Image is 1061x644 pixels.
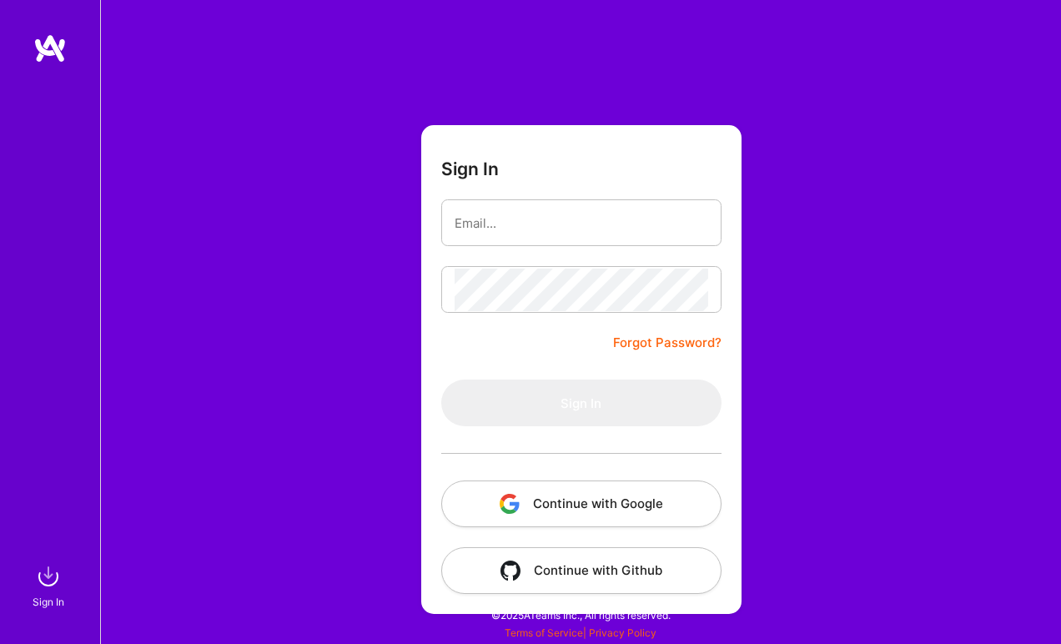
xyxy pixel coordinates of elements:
a: Forgot Password? [613,333,722,353]
img: icon [500,561,520,581]
button: Continue with Github [441,547,722,594]
a: Terms of Service [505,626,583,639]
button: Sign In [441,380,722,426]
img: sign in [32,560,65,593]
input: Email... [455,202,708,244]
a: sign inSign In [35,560,65,611]
a: Privacy Policy [589,626,656,639]
img: icon [500,494,520,514]
h3: Sign In [441,158,499,179]
span: | [505,626,656,639]
div: Sign In [33,593,64,611]
button: Continue with Google [441,480,722,527]
img: logo [33,33,67,63]
div: © 2025 ATeams Inc., All rights reserved. [100,594,1061,636]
